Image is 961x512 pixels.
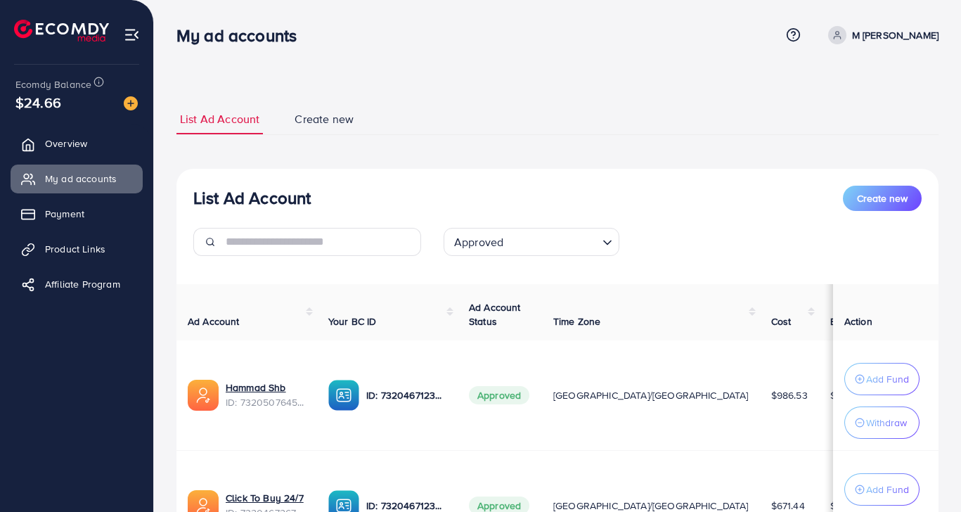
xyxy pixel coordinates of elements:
[852,27,939,44] p: M [PERSON_NAME]
[866,414,907,431] p: Withdraw
[11,270,143,298] a: Affiliate Program
[328,380,359,411] img: ic-ba-acc.ded83a64.svg
[45,207,84,221] span: Payment
[771,388,808,402] span: $986.53
[295,111,354,127] span: Create new
[328,314,377,328] span: Your BC ID
[843,186,922,211] button: Create new
[45,136,87,151] span: Overview
[844,473,920,506] button: Add Fund
[508,229,597,252] input: Search for option
[444,228,619,256] div: Search for option
[11,165,143,193] a: My ad accounts
[823,26,939,44] a: M [PERSON_NAME]
[45,172,117,186] span: My ad accounts
[188,380,219,411] img: ic-ads-acc.e4c84228.svg
[469,300,521,328] span: Ad Account Status
[226,491,304,505] a: Click To Buy 24/7
[771,314,792,328] span: Cost
[180,111,259,127] span: List Ad Account
[553,314,600,328] span: Time Zone
[451,232,506,252] span: Approved
[469,386,529,404] span: Approved
[226,380,306,409] div: <span class='underline'>Hammad Shb</span></br>7320507645020880897
[188,314,240,328] span: Ad Account
[14,20,109,41] img: logo
[193,188,311,208] h3: List Ad Account
[844,314,872,328] span: Action
[857,191,908,205] span: Create new
[11,235,143,263] a: Product Links
[124,96,138,110] img: image
[866,481,909,498] p: Add Fund
[11,200,143,228] a: Payment
[15,77,91,91] span: Ecomdy Balance
[844,407,920,439] button: Withdraw
[866,371,909,388] p: Add Fund
[176,25,308,46] h3: My ad accounts
[844,363,920,395] button: Add Fund
[553,388,749,402] span: [GEOGRAPHIC_DATA]/[GEOGRAPHIC_DATA]
[45,277,120,291] span: Affiliate Program
[226,395,306,409] span: ID: 7320507645020880897
[226,380,286,395] a: Hammad Shb
[366,387,446,404] p: ID: 7320467123262734338
[11,129,143,158] a: Overview
[15,92,61,113] span: $24.66
[901,449,950,501] iframe: Chat
[124,27,140,43] img: menu
[45,242,105,256] span: Product Links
